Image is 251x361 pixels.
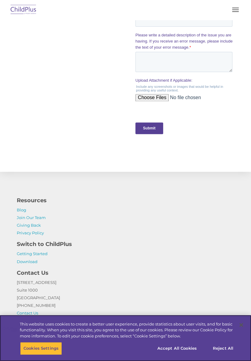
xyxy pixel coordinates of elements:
[204,342,242,355] button: Reject All
[20,321,234,339] div: This website uses cookies to create a better user experience, provide statistics about user visit...
[17,251,48,256] a: Getting Started
[17,310,38,315] a: Contact Us
[235,318,248,332] button: Close
[9,3,38,17] img: ChildPlus by Procare Solutions
[17,230,44,235] a: Privacy Policy
[17,196,234,205] h4: Resources
[17,278,234,317] p: [STREET_ADDRESS] Suite 1000 [GEOGRAPHIC_DATA] [PHONE_NUMBER]
[17,259,38,264] a: Download
[154,342,200,355] button: Accept All Cookies
[17,240,234,248] h4: Switch to ChildPlus
[20,342,62,355] button: Cookies Settings
[17,207,26,212] a: Blog
[17,223,41,228] a: Giving Back
[17,215,46,220] a: Join Our Team
[17,268,234,277] h4: Contact Us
